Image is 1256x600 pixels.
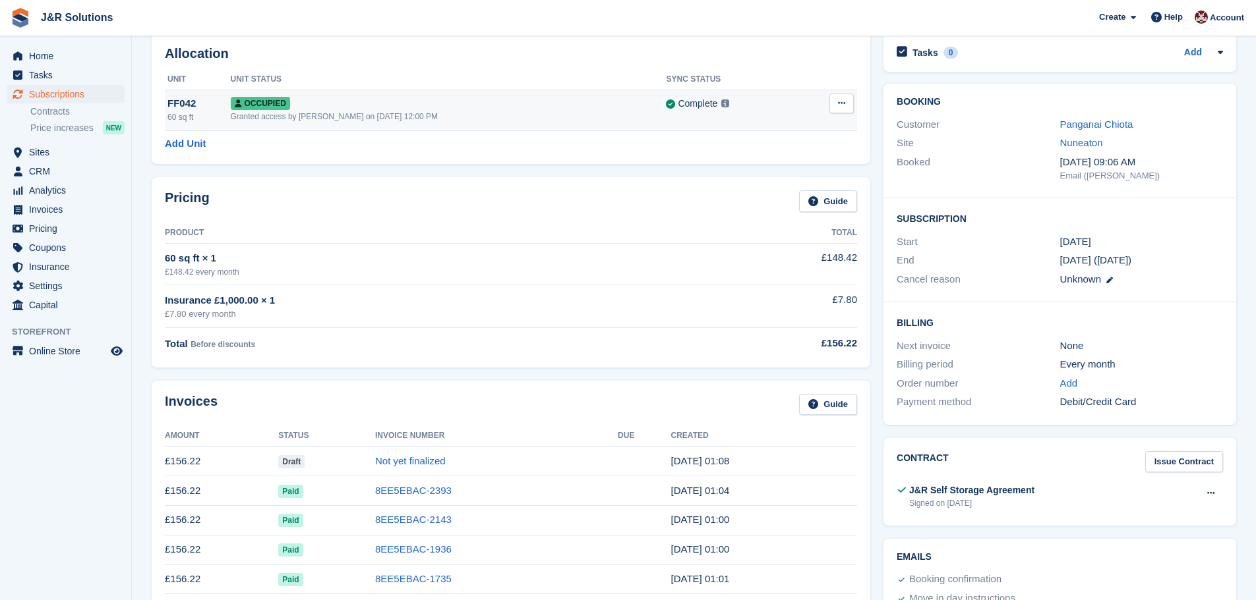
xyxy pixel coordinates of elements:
[36,7,118,28] a: J&R Solutions
[7,342,125,360] a: menu
[1210,11,1244,24] span: Account
[7,85,125,103] a: menu
[375,543,452,555] a: 8EE5EBAC-1936
[29,238,108,257] span: Coupons
[912,47,938,59] h2: Tasks
[29,66,108,84] span: Tasks
[7,66,125,84] a: menu
[897,234,1060,250] div: Start
[29,296,108,314] span: Capital
[165,308,688,321] div: £7.80 every month
[799,394,857,416] a: Guide
[909,572,1002,587] div: Booking confirmation
[897,253,1060,268] div: End
[7,277,125,295] a: menu
[165,46,857,61] h2: Allocation
[165,505,278,535] td: £156.22
[29,277,108,295] span: Settings
[375,425,618,447] th: Invoice Number
[278,573,303,586] span: Paid
[1195,11,1208,24] img: Julie Morgan
[897,395,1060,410] div: Payment method
[231,69,667,90] th: Unit Status
[29,181,108,200] span: Analytics
[165,564,278,594] td: £156.22
[29,162,108,180] span: CRM
[12,325,131,339] span: Storefront
[11,8,30,28] img: stora-icon-8386f47178a22dfd0bd8f6a31ec36ba5ce8667c1dd55bd0f319d3a0aa187defe.svg
[1060,169,1223,182] div: Email ([PERSON_NAME])
[666,69,799,90] th: Sync Status
[1060,273,1102,285] span: Unknown
[897,357,1060,372] div: Billing period
[103,121,125,134] div: NEW
[278,514,303,527] span: Paid
[7,296,125,314] a: menu
[897,117,1060,132] div: Customer
[165,136,206,151] a: Add Unit
[191,340,255,349] span: Before discounts
[231,111,667,123] div: Granted access by [PERSON_NAME] on [DATE] 12:00 PM
[7,238,125,257] a: menu
[375,573,452,584] a: 8EE5EBAC-1735
[1060,155,1223,170] div: [DATE] 09:06 AM
[897,97,1223,107] h2: Booking
[165,251,688,266] div: 60 sq ft × 1
[7,162,125,180] a: menu
[165,425,278,447] th: Amount
[1184,45,1202,61] a: Add
[1060,357,1223,372] div: Every month
[165,266,688,278] div: £148.42 every month
[165,223,688,244] th: Product
[897,136,1060,151] div: Site
[29,219,108,238] span: Pricing
[278,455,305,468] span: Draft
[165,535,278,564] td: £156.22
[165,338,188,349] span: Total
[1060,254,1132,265] span: [DATE] ([DATE])
[909,497,1034,509] div: Signed on [DATE]
[375,514,452,525] a: 8EE5EBAC-2143
[909,483,1034,497] div: J&R Self Storage Agreement
[29,258,108,276] span: Insurance
[799,190,857,212] a: Guide
[671,455,730,466] time: 2025-09-30 00:08:33 UTC
[688,243,857,285] td: £148.42
[671,485,730,496] time: 2025-08-30 00:04:19 UTC
[1060,395,1223,410] div: Debit/Credit Card
[897,552,1223,562] h2: Emails
[1060,119,1133,130] a: Panganai Chiota
[688,336,857,351] div: £156.22
[688,285,857,328] td: £7.80
[29,143,108,161] span: Sites
[897,376,1060,391] div: Order number
[29,342,108,360] span: Online Store
[109,343,125,359] a: Preview store
[7,258,125,276] a: menu
[165,293,688,308] div: Insurance £1,000.00 × 1
[165,190,210,212] h2: Pricing
[165,394,218,416] h2: Invoices
[167,96,231,111] div: FF042
[7,219,125,238] a: menu
[1060,234,1091,250] time: 2025-04-30 00:00:00 UTC
[278,485,303,498] span: Paid
[721,99,729,107] img: icon-info-grey-7440780725fd019a000dd9b08b2336e03edf1995a4989e88bcd33f0948082b44.svg
[231,97,290,110] span: Occupied
[671,573,730,584] time: 2025-05-30 00:01:08 UTC
[278,543,303,557] span: Paid
[165,69,231,90] th: Unit
[897,272,1060,287] div: Cancel reason
[678,97,717,111] div: Complete
[671,543,730,555] time: 2025-06-30 00:00:52 UTC
[1060,137,1103,148] a: Nuneaton
[897,315,1223,329] h2: Billing
[1060,339,1223,354] div: None
[1060,376,1078,391] a: Add
[618,425,671,447] th: Due
[897,211,1223,225] h2: Subscription
[7,181,125,200] a: menu
[7,47,125,65] a: menu
[165,476,278,506] td: £156.22
[30,121,125,135] a: Price increases NEW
